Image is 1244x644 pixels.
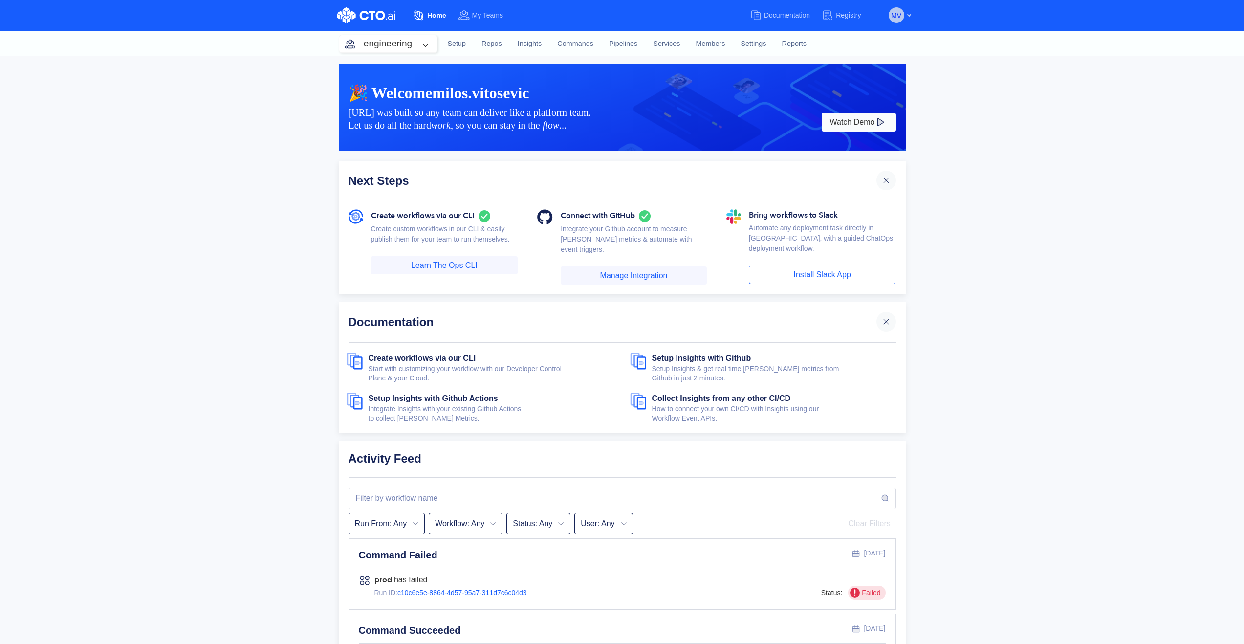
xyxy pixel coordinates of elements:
[349,513,425,534] button: Run From: Any
[652,394,791,406] a: Collect Insights from any other CI/CD
[774,31,814,57] a: Reports
[349,106,820,132] div: [URL] was built so any team can deliver like a platform team. Let us do all the hard , so you can...
[543,120,559,131] i: flow
[369,404,614,423] div: Integrate Insights with your existing Github Actions to collect [PERSON_NAME] Metrics.
[645,31,688,57] a: Services
[561,266,707,285] a: Manage Integration
[630,353,652,370] img: documents.svg
[349,171,876,190] div: Next Steps
[821,588,843,598] div: Status:
[371,210,475,222] span: Create workflows via our CLI
[349,450,896,466] div: Activity Feed
[349,84,896,102] div: 🎉 Welcome milos.vitosevic
[472,11,503,19] span: My Teams
[440,31,474,57] a: Setup
[458,6,515,24] a: My Teams
[369,394,498,406] a: Setup Insights with Github Actions
[369,364,614,383] div: Start with customizing your workflow with our Developer Control Plane & your Cloud.
[347,353,369,370] img: documents.svg
[349,312,876,332] div: Documentation
[822,6,873,24] a: Registry
[688,31,733,57] a: Members
[374,574,392,586] strong: prod
[764,11,810,19] span: Documentation
[864,549,885,558] div: [DATE]
[359,624,852,637] div: Command Succeeded
[749,266,896,284] a: Install Slack App
[506,513,570,534] button: Status: Any
[355,492,881,504] input: Search
[413,6,458,24] a: Home
[429,513,502,534] button: Workflow: Any
[750,6,822,24] a: Documentation
[749,223,896,266] div: Automate any deployment task directly in [GEOGRAPHIC_DATA], with a guided ChatOps deployment work...
[836,11,861,19] span: Registry
[397,589,527,597] a: c10c6e5e-8864-4d57-95a7-311d7c6c04d3
[359,549,852,562] div: Command Failed
[369,354,476,366] a: Create workflows via our CLI
[822,113,896,132] button: Watch Demo
[860,588,880,598] span: Failed
[337,7,395,23] img: CTO.ai Logo
[347,393,369,410] img: documents.svg
[652,364,898,383] div: Setup Insights & get real time [PERSON_NAME] metrics from Github in just 2 minutes.
[891,8,901,23] span: MV
[889,7,904,23] button: MV
[510,31,550,57] a: Insights
[630,393,652,410] img: documents.svg
[874,116,886,128] img: play-white.svg
[652,354,751,366] a: Setup Insights with Github
[339,35,437,52] button: engineering
[881,317,891,327] img: cross.svg
[733,31,774,57] a: Settings
[474,31,510,57] a: Repos
[749,209,896,223] div: Bring workflows to Slack
[601,31,645,57] a: Pipelines
[374,574,886,586] div: has failed
[371,256,518,275] a: Learn The Ops CLI
[374,589,397,597] span: Run ID:
[431,120,451,131] i: work
[652,404,898,423] div: How to connect your own CI/CD with Insights using our Workflow Event APIs.
[371,224,518,256] div: Create custom workflows in our CLI & easily publish them for your team to run themselves.
[561,209,707,223] div: Connect with GitHub
[849,518,892,529] span: Clear Filters
[427,11,446,20] span: Home
[561,224,707,266] div: Integrate your Github account to measure [PERSON_NAME] metrics & automate with event triggers.
[549,31,601,57] a: Commands
[881,176,891,185] img: cross.svg
[574,513,633,534] button: User: Any
[864,624,885,633] div: [DATE]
